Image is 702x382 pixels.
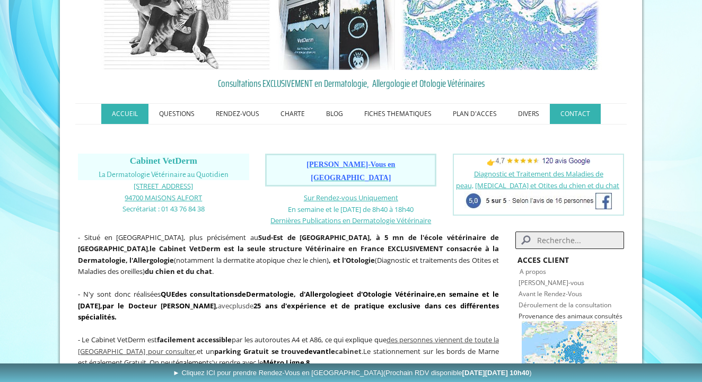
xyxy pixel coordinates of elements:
[270,216,431,225] span: Dernières Publications en Dermatologie Vétérinaire
[122,204,205,214] span: Secrétariat : 01 43 76 84 38
[205,104,270,124] a: RENDEZ-VOUS
[78,75,624,91] a: Consultations EXCLUSIVEMENT en Dermatologie, Allergologie et Otologie Vétérinaires
[175,358,209,367] span: également
[78,335,499,367] span: - Le Cabinet VetDerm est par les autoroutes A4 et A86, ce qui explique que et un Le stationnement...
[519,278,584,287] a: [PERSON_NAME]-vous
[197,335,232,344] strong: accessible
[270,104,315,124] a: CHARTE
[288,205,414,214] span: En semaine et le [DATE] de 8h40 à 18h40
[78,289,499,322] span: avec de
[175,289,187,299] strong: des
[270,215,431,225] a: Dernières Publications en Dermatologie Vétérinaire
[78,233,499,277] span: - Situé en [GEOGRAPHIC_DATA], plus précisément au , (notamment la dermatite atopique chez le chie...
[475,181,619,190] a: [MEDICAL_DATA] et Otites du chien et du chat
[304,347,329,356] span: devant
[362,347,363,356] span: .
[335,347,362,356] span: cabinet
[78,289,499,310] span: en semaine et le [DATE]
[173,369,532,377] span: ► Cliquez ICI pour prendre Rendez-Vous en [GEOGRAPHIC_DATA]
[130,156,197,166] span: Cabinet VetDerm
[78,244,499,265] b: France EXCLUSIVEMENT consacrée à la Dermatologie, l'Allergologie
[305,289,346,299] a: Allergologie
[315,104,354,124] a: BLOG
[550,104,601,124] a: CONTACT
[246,289,294,299] a: Dermatologie
[102,301,216,310] span: par le Docteur [PERSON_NAME]
[456,169,603,190] a: Diagnostic et Traitement des Maladies de peau,
[190,289,420,299] strong: de , d' et d'
[101,104,148,124] a: ACCUEIL
[78,289,499,322] span: - N'y sont donc réalisées
[306,161,395,182] a: [PERSON_NAME]-Vous en [GEOGRAPHIC_DATA]
[462,369,530,377] b: [DATE][DATE] 10h40
[383,369,532,377] span: (Prochain RDV disponible )
[150,244,156,253] strong: le
[159,244,357,253] b: Cabinet VetDerm est la seule structure Vétérinaire en
[304,193,398,202] a: Sur Rendez-vous Uniquement
[190,289,238,299] a: consultations
[100,301,102,310] span: ,
[555,312,622,321] span: des animaux consultés
[78,335,499,356] span: ,
[145,266,212,276] strong: du chien et du chat
[507,104,550,124] a: DIVERS
[519,300,611,309] a: Déroulement de la consultation
[157,335,195,344] span: facilement
[232,301,245,310] span: plus
[522,312,554,321] a: rovenance
[263,358,311,367] span: .
[125,192,202,202] a: 94700 MAISONS ALFORT
[78,301,499,322] strong: 25 ans d'expérience et de pratique exclusive dans ces différentes spécialités.
[487,157,590,167] span: 👉
[134,181,193,191] a: [STREET_ADDRESS]
[435,289,437,299] strong: ,
[363,289,421,299] a: Otologie Vétérin
[99,171,229,179] span: La Dermatologie Vétérinaire au Quotidien
[520,267,546,276] a: A propos
[354,104,442,124] a: FICHES THEMATIQUES
[102,301,218,310] b: ,
[263,358,310,367] a: Métro Ligne 8
[329,255,375,265] b: , et l'Otologie
[161,289,175,299] strong: QUE
[78,335,499,356] a: des personnes viennent de toute la [GEOGRAPHIC_DATA] pour consulter
[515,232,624,249] input: Search
[421,289,435,299] a: aire
[517,255,569,265] strong: ACCES CLIENT
[442,104,507,124] a: PLAN D'ACCES
[214,347,362,356] span: parking Gratuit se trouve le
[519,289,582,298] a: Avant le Rendez-Vous
[519,312,522,321] span: P
[78,233,499,254] strong: Sud-Est de [GEOGRAPHIC_DATA], à 5 mn de l'école vétérinaire de [GEOGRAPHIC_DATA]
[148,104,205,124] a: QUESTIONS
